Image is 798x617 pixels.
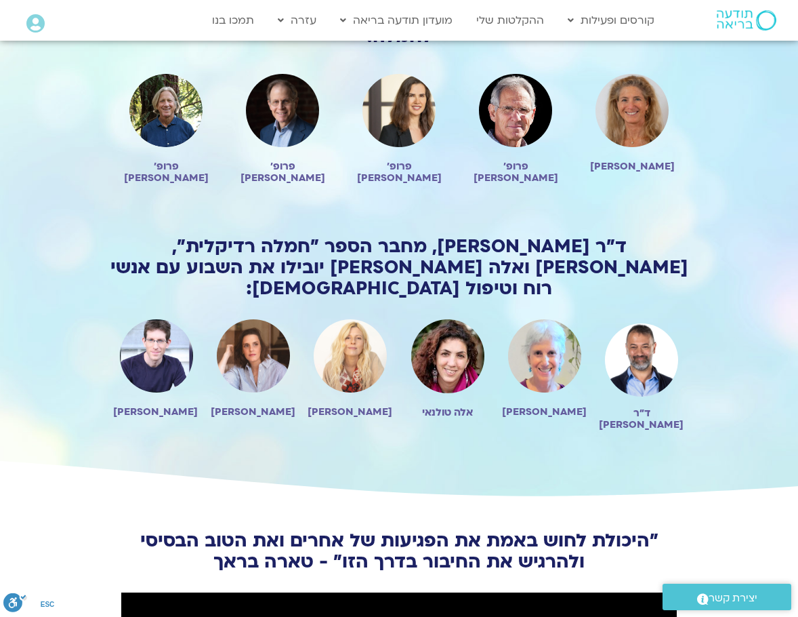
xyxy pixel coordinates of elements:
h2: [PERSON_NAME] [503,406,586,418]
a: יצירת קשר [663,584,791,610]
h2: פרופ׳ [PERSON_NAME] [354,161,444,184]
h2: [PERSON_NAME] [211,406,295,418]
h2: [PERSON_NAME] מראיינת את בכירי המורים והחוקרים בעולם לחמלה: [108,5,690,47]
h2: ״היכולת לחוש באמת את הפגיעות של אחרים ואת הטוב הבסיסי ולהרגיש את החיבור בדרך הזו״ - טארה בראך [114,530,684,572]
h2: [PERSON_NAME] [587,161,677,172]
h2: ד״ר [PERSON_NAME], מחבר הספר ״חמלה רדיקלית״, [PERSON_NAME] ואלה [PERSON_NAME] יובילו את השבוע עם ... [108,236,690,299]
h2: ד״ר [PERSON_NAME] [600,407,684,431]
a: קורסים ופעילות [561,7,661,33]
a: מועדון תודעה בריאה [333,7,459,33]
h2: [PERSON_NAME] [309,406,392,418]
a: ההקלטות שלי [469,7,551,33]
h2: פרופ׳ [PERSON_NAME] [471,161,560,184]
h2: אלה טולנאי [406,407,489,418]
h2: [PERSON_NAME] [114,406,198,418]
h2: פרופ׳ [PERSON_NAME] [121,161,211,184]
span: יצירת קשר [709,589,757,608]
img: תודעה בריאה [717,10,776,31]
h2: פרופ׳ [PERSON_NAME] [238,161,327,184]
a: עזרה [271,7,323,33]
a: תמכו בנו [205,7,261,33]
